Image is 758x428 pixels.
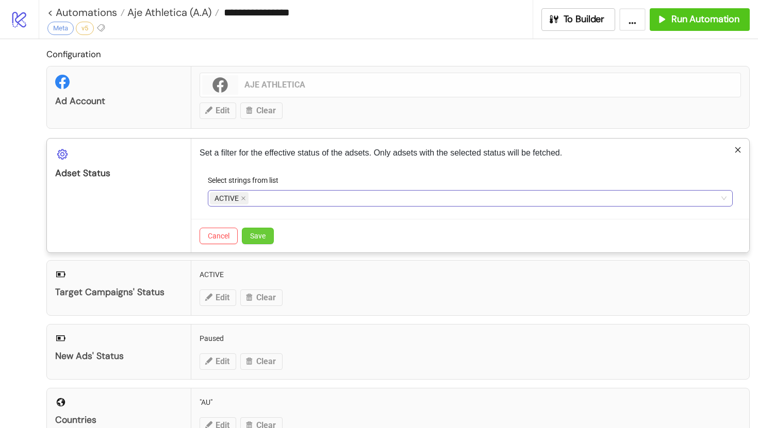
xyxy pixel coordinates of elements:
[208,232,229,240] span: Cancel
[215,193,239,204] span: ACTIVE
[76,22,94,35] div: v5
[208,175,285,186] label: Select strings from list
[125,6,211,19] span: Aje Athletica (A.A)
[46,47,750,61] h2: Configuration
[210,192,249,204] span: ACTIVE
[619,8,646,31] button: ...
[200,147,741,159] p: Set a filter for the effective status of the adsets. Only adsets with the selected status will be...
[241,196,246,201] span: close
[541,8,616,31] button: To Builder
[47,22,74,35] div: Meta
[125,7,219,18] a: Aje Athletica (A.A)
[650,8,750,31] button: Run Automation
[47,7,125,18] a: < Automations
[200,228,238,244] button: Cancel
[564,13,605,25] span: To Builder
[55,167,183,179] div: Adset Status
[671,13,739,25] span: Run Automation
[242,228,274,244] button: Save
[250,232,266,240] span: Save
[734,146,741,153] span: close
